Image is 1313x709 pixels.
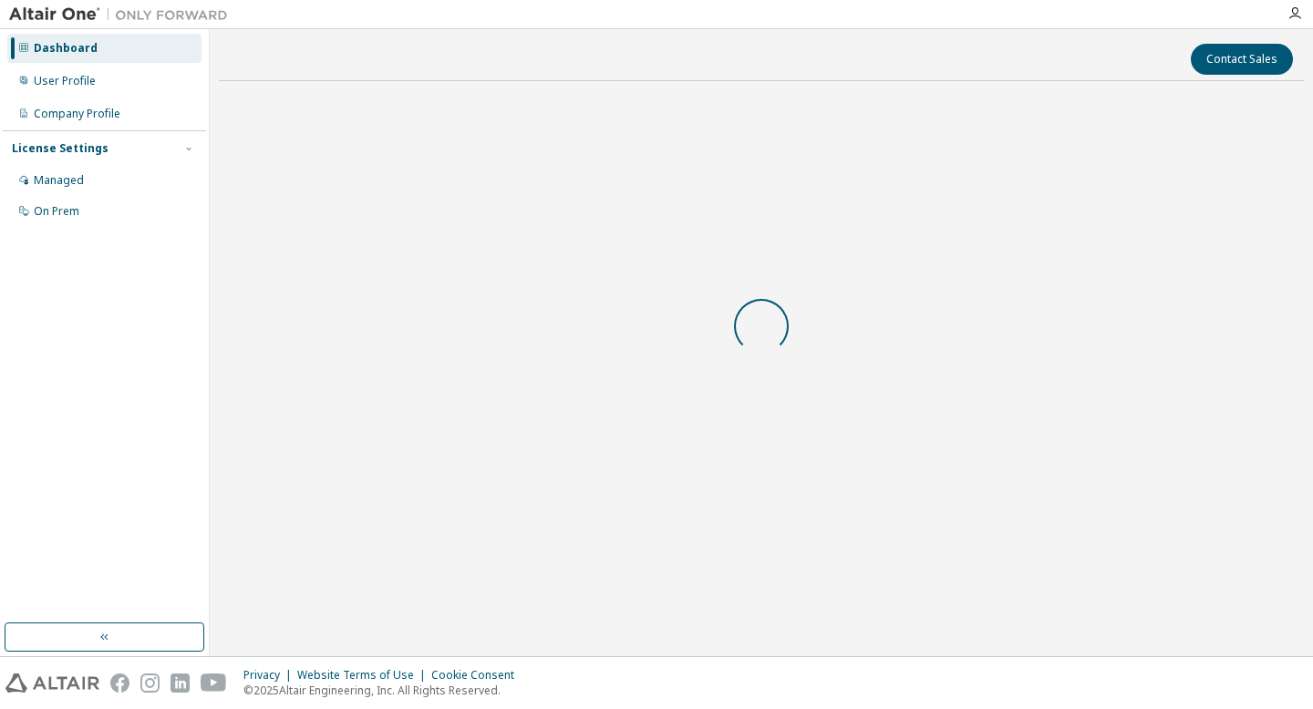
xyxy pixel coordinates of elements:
div: License Settings [12,141,109,156]
div: On Prem [34,204,79,219]
div: Dashboard [34,41,98,56]
div: Privacy [243,668,297,683]
img: youtube.svg [201,673,227,693]
div: Cookie Consent [431,668,525,683]
img: facebook.svg [110,673,129,693]
div: Website Terms of Use [297,668,431,683]
div: Managed [34,173,84,188]
img: Altair One [9,5,237,24]
button: Contact Sales [1191,44,1293,75]
p: © 2025 Altair Engineering, Inc. All Rights Reserved. [243,683,525,698]
div: Company Profile [34,107,120,121]
img: instagram.svg [140,673,160,693]
img: linkedin.svg [171,673,190,693]
div: User Profile [34,74,96,88]
img: altair_logo.svg [5,673,99,693]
